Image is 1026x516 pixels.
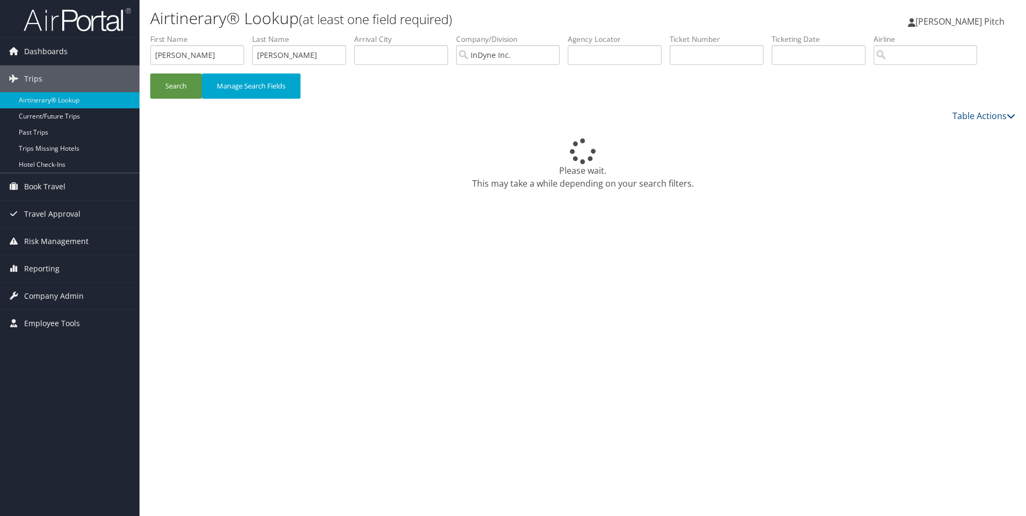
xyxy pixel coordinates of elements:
span: Trips [24,65,42,92]
span: Dashboards [24,38,68,65]
label: Arrival City [354,34,456,45]
button: Manage Search Fields [202,73,301,99]
label: Airline [874,34,985,45]
span: Travel Approval [24,201,80,227]
button: Search [150,73,202,99]
a: [PERSON_NAME] Pitch [908,5,1015,38]
div: Please wait. This may take a while depending on your search filters. [150,138,1015,190]
span: Employee Tools [24,310,80,337]
label: Ticket Number [670,34,772,45]
span: [PERSON_NAME] Pitch [915,16,1005,27]
label: Company/Division [456,34,568,45]
span: Book Travel [24,173,65,200]
label: Last Name [252,34,354,45]
span: Reporting [24,255,60,282]
small: (at least one field required) [299,10,452,28]
img: airportal-logo.png [24,7,131,32]
label: Agency Locator [568,34,670,45]
span: Risk Management [24,228,89,255]
label: Ticketing Date [772,34,874,45]
a: Table Actions [952,110,1015,122]
span: Company Admin [24,283,84,309]
label: First Name [150,34,252,45]
h1: Airtinerary® Lookup [150,7,727,30]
